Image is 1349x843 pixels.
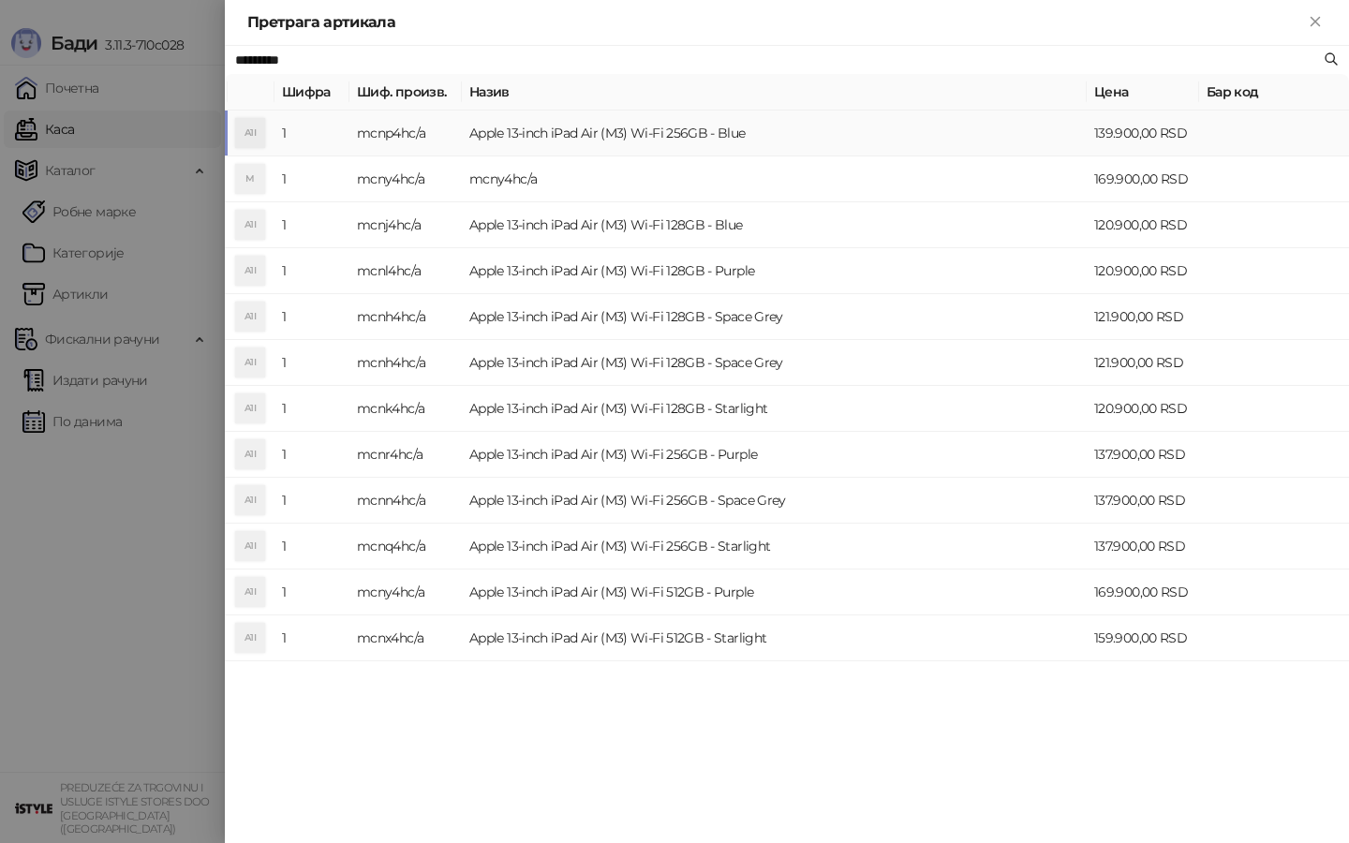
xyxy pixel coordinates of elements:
[1087,432,1199,478] td: 137.900,00 RSD
[349,569,462,615] td: mcny4hc/a
[462,111,1087,156] td: Apple 13-inch iPad Air (M3) Wi-Fi 256GB - Blue
[1087,340,1199,386] td: 121.900,00 RSD
[462,478,1087,524] td: Apple 13-inch iPad Air (M3) Wi-Fi 256GB - Space Grey
[1087,202,1199,248] td: 120.900,00 RSD
[462,74,1087,111] th: Назив
[235,348,265,377] div: A1I
[235,577,265,607] div: A1I
[349,156,462,202] td: mcny4hc/a
[235,623,265,653] div: A1I
[1087,74,1199,111] th: Цена
[274,524,349,569] td: 1
[274,294,349,340] td: 1
[235,118,265,148] div: A1I
[1087,615,1199,661] td: 159.900,00 RSD
[349,386,462,432] td: mcnk4hc/a
[274,386,349,432] td: 1
[462,202,1087,248] td: Apple 13-inch iPad Air (M3) Wi-Fi 128GB - Blue
[349,111,462,156] td: mcnp4hc/a
[235,210,265,240] div: A1I
[235,256,265,286] div: A1I
[235,393,265,423] div: A1I
[235,531,265,561] div: A1I
[462,386,1087,432] td: Apple 13-inch iPad Air (M3) Wi-Fi 128GB - Starlight
[349,524,462,569] td: mcnq4hc/a
[349,615,462,661] td: mcnx4hc/a
[247,11,1304,34] div: Претрага артикала
[349,478,462,524] td: mcnn4hc/a
[274,111,349,156] td: 1
[1199,74,1349,111] th: Бар код
[1087,294,1199,340] td: 121.900,00 RSD
[462,156,1087,202] td: mcny4hc/a
[1087,524,1199,569] td: 137.900,00 RSD
[1087,156,1199,202] td: 169.900,00 RSD
[274,340,349,386] td: 1
[1304,11,1327,34] button: Close
[462,432,1087,478] td: Apple 13-inch iPad Air (M3) Wi-Fi 256GB - Purple
[349,340,462,386] td: mcnh4hc/a
[349,294,462,340] td: mcnh4hc/a
[1087,111,1199,156] td: 139.900,00 RSD
[1087,569,1199,615] td: 169.900,00 RSD
[274,569,349,615] td: 1
[274,248,349,294] td: 1
[274,156,349,202] td: 1
[462,340,1087,386] td: Apple 13-inch iPad Air (M3) Wi-Fi 128GB - Space Grey
[274,478,349,524] td: 1
[1087,386,1199,432] td: 120.900,00 RSD
[462,569,1087,615] td: Apple 13-inch iPad Air (M3) Wi-Fi 512GB - Purple
[235,302,265,332] div: A1I
[274,615,349,661] td: 1
[349,202,462,248] td: mcnj4hc/a
[1087,478,1199,524] td: 137.900,00 RSD
[349,432,462,478] td: mcnr4hc/a
[274,74,349,111] th: Шифра
[274,432,349,478] td: 1
[235,439,265,469] div: A1I
[349,248,462,294] td: mcnl4hc/a
[235,164,265,194] div: M
[462,615,1087,661] td: Apple 13-inch iPad Air (M3) Wi-Fi 512GB - Starlight
[462,248,1087,294] td: Apple 13-inch iPad Air (M3) Wi-Fi 128GB - Purple
[235,485,265,515] div: A1I
[274,202,349,248] td: 1
[349,74,462,111] th: Шиф. произв.
[462,524,1087,569] td: Apple 13-inch iPad Air (M3) Wi-Fi 256GB - Starlight
[462,294,1087,340] td: Apple 13-inch iPad Air (M3) Wi-Fi 128GB - Space Grey
[1087,248,1199,294] td: 120.900,00 RSD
